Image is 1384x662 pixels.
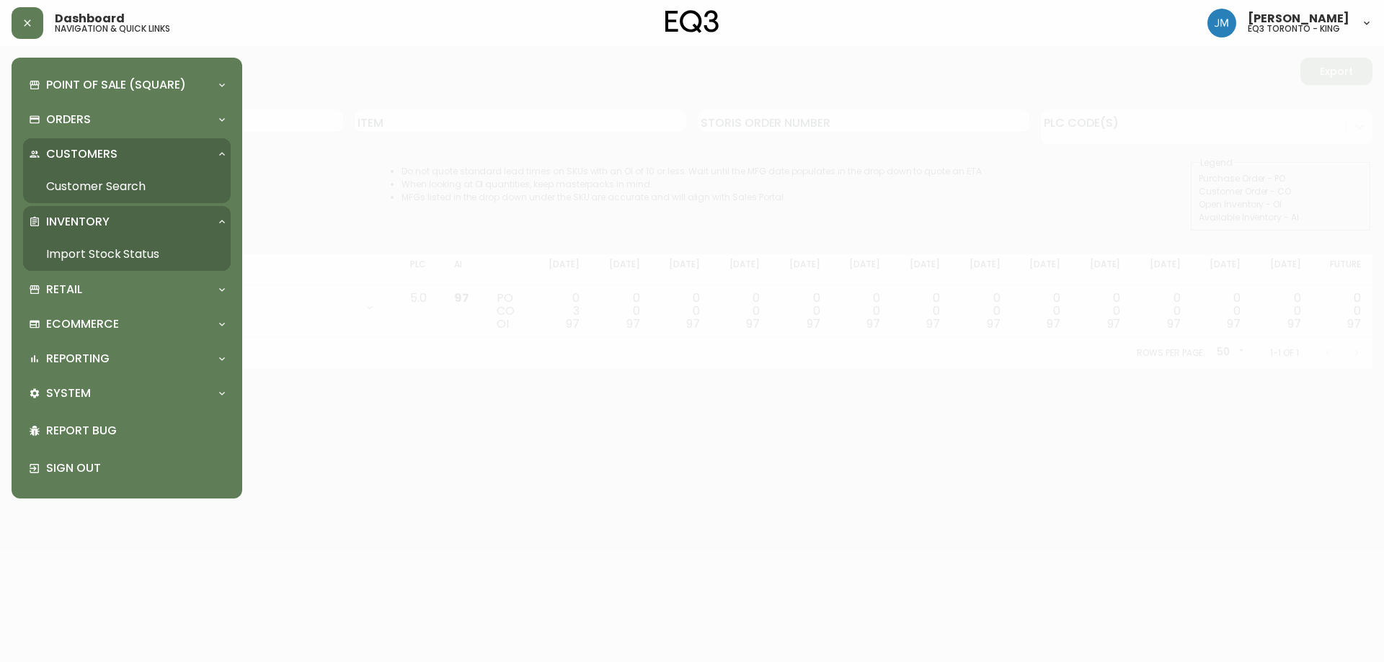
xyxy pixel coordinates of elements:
[23,308,231,340] div: Ecommerce
[46,77,186,93] p: Point of Sale (Square)
[1248,13,1349,24] span: [PERSON_NAME]
[23,69,231,101] div: Point of Sale (Square)
[23,377,231,409] div: System
[23,412,231,449] div: Report Bug
[46,112,91,128] p: Orders
[23,449,231,487] div: Sign Out
[1207,9,1236,37] img: b88646003a19a9f750de19192e969c24
[46,146,117,162] p: Customers
[46,316,119,332] p: Ecommerce
[46,460,225,476] p: Sign Out
[46,423,225,439] p: Report Bug
[1248,24,1340,33] h5: eq3 toronto - king
[665,10,719,33] img: logo
[55,13,125,24] span: Dashboard
[23,170,231,203] a: Customer Search
[55,24,170,33] h5: navigation & quick links
[46,385,91,401] p: System
[23,138,231,170] div: Customers
[46,351,110,367] p: Reporting
[23,238,231,271] a: Import Stock Status
[23,104,231,135] div: Orders
[23,206,231,238] div: Inventory
[23,343,231,375] div: Reporting
[46,282,82,298] p: Retail
[23,274,231,305] div: Retail
[46,214,110,230] p: Inventory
